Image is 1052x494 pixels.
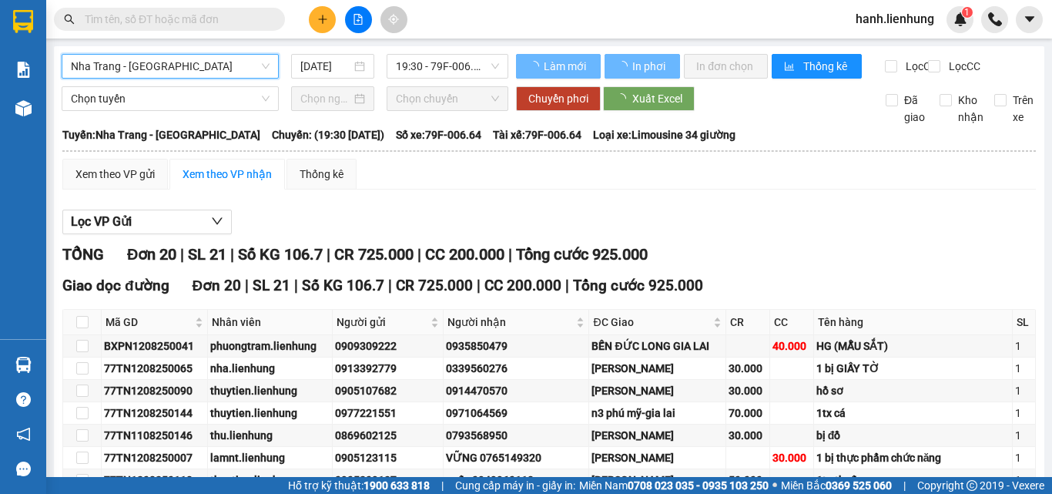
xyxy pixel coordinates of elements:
div: 1tg thuốc [816,472,1010,489]
td: 77TN1208250065 [102,358,208,380]
div: thu.lienhung [210,427,330,444]
span: Chọn chuyến [396,87,499,110]
span: | [180,245,184,264]
div: [PERSON_NAME] [591,472,722,489]
div: HG (MẪU SẮT) [816,338,1010,355]
span: Mã GD [106,314,192,331]
div: 77TN1208250118 [104,472,205,489]
div: 30.000 [729,427,767,444]
span: aim [388,14,399,25]
span: Tài xế: 79F-006.64 [493,126,581,143]
span: Trên xe [1007,92,1040,126]
div: 1 bị GIẤY TỜ [816,360,1010,377]
span: Thống kê [803,58,849,75]
span: Lọc CC [943,58,983,75]
img: warehouse-icon [15,100,32,116]
span: down [211,215,223,227]
span: Đã giao [898,92,931,126]
span: | [294,277,298,294]
th: Tên hàng [814,310,1013,335]
span: Số KG 106.7 [238,245,323,264]
span: caret-down [1023,12,1037,26]
strong: 0369 525 060 [826,479,892,492]
button: bar-chartThống kê [772,54,862,79]
div: [PERSON_NAME] [591,449,722,466]
span: CC 200.000 [484,277,561,294]
img: logo-vxr [13,10,33,33]
th: SL [1013,310,1036,335]
div: 0905107682 [335,382,441,399]
span: Người gửi [337,314,427,331]
button: In đơn chọn [684,54,768,79]
button: Chuyển phơi [516,86,601,111]
span: ĐC Giao [593,314,709,331]
span: Số KG 106.7 [302,277,384,294]
td: 77TN1208250090 [102,380,208,402]
div: Xem theo VP gửi [75,166,155,183]
span: loading [617,61,630,72]
div: 30.000 [729,360,767,377]
span: 1 [964,7,970,18]
div: 0905209137 [335,472,441,489]
span: | [565,277,569,294]
button: file-add [345,6,372,33]
div: [PERSON_NAME] [591,360,722,377]
span: Loại xe: Limousine 34 giường [593,126,735,143]
input: Tìm tên, số ĐT hoặc mã đơn [85,11,266,28]
td: 77TN1208250144 [102,402,208,425]
span: hanh.lienhung [843,9,946,29]
b: Tuyến: Nha Trang - [GEOGRAPHIC_DATA] [62,129,260,141]
button: aim [380,6,407,33]
div: 30.000 [729,382,767,399]
span: CR 725.000 [334,245,414,264]
span: | [508,245,512,264]
input: 12/08/2025 [300,58,351,75]
span: Số xe: 79F-006.64 [396,126,481,143]
span: | [230,245,234,264]
div: BXPN1208250041 [104,338,205,355]
div: 77TN1208250007 [104,449,205,466]
div: 0905123115 [335,449,441,466]
div: Thống kê [300,166,343,183]
div: 77TN1108250146 [104,427,205,444]
div: 0971064569 [446,405,587,422]
span: message [16,462,31,476]
div: 77TN1208250144 [104,405,205,422]
span: | [388,277,392,294]
span: | [245,277,249,294]
td: 77TN1208250007 [102,447,208,469]
td: 77TN1108250146 [102,425,208,447]
button: plus [309,6,336,33]
button: In phơi [605,54,680,79]
span: Tổng cước 925.000 [516,245,648,264]
div: 1tx cá [816,405,1010,422]
div: bị đồ [816,427,1010,444]
span: search [64,14,75,25]
div: phuongtram.lienhung [210,338,330,355]
span: CC 200.000 [425,245,504,264]
div: 0913392779 [335,360,441,377]
span: Xuất Excel [632,90,682,107]
div: n3 phú mỹ-gia lai [591,405,722,422]
div: 1 [1015,338,1033,355]
div: 0935850479 [446,338,587,355]
div: 77TN1208250065 [104,360,205,377]
sup: 1 [962,7,973,18]
div: [PERSON_NAME] [591,382,722,399]
div: 0909309222 [335,338,441,355]
span: TỔNG [62,245,104,264]
span: Lọc VP Gửi [71,212,132,231]
div: 70.000 [729,405,767,422]
span: Chọn tuyến [71,87,270,110]
img: solution-icon [15,62,32,78]
div: 0977221551 [335,405,441,422]
span: | [477,277,481,294]
div: thuytien.lienhung [210,405,330,422]
div: 1 [1015,405,1033,422]
span: SL 21 [253,277,290,294]
span: Chuyến: (19:30 [DATE]) [272,126,384,143]
td: BXPN1208250041 [102,335,208,358]
button: Làm mới [516,54,601,79]
th: Nhân viên [208,310,333,335]
span: Miền Bắc [781,477,892,494]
